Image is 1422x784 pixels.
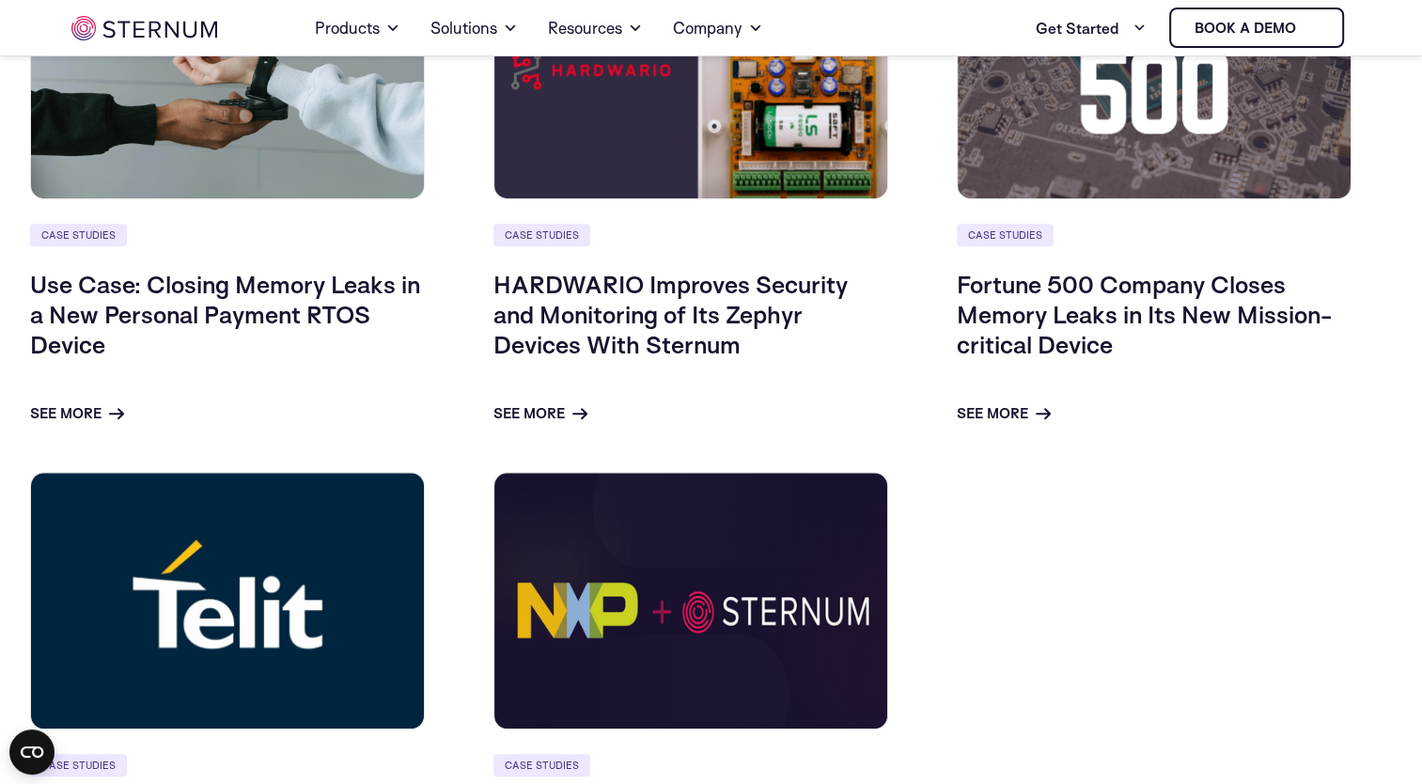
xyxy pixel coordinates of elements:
[493,269,848,359] a: HARDWARIO Improves Security and Monitoring of Its Zephyr Devices With Sternum
[493,224,590,246] a: Case Studies
[9,729,55,775] button: Open CMP widget
[493,402,587,425] a: See more
[30,402,124,425] a: See more
[315,2,400,55] a: Products
[1169,8,1344,48] a: Book a demo
[957,269,1333,359] a: Fortune 500 Company Closes Memory Leaks in Its New Mission-critical Device
[30,224,127,246] a: Case Studies
[957,224,1054,246] a: Case Studies
[30,472,425,729] img: Sternum Simplifies Telit’s Security Lifecycle
[71,16,217,40] img: sternum iot
[1036,9,1147,47] a: Get Started
[30,754,127,776] a: Case Studies
[1304,21,1319,36] img: sternum iot
[673,2,763,55] a: Company
[430,2,518,55] a: Solutions
[548,2,643,55] a: Resources
[493,472,888,729] img: Webinar: Bringing Security and Device-level Insights to NXP Products
[30,269,420,359] a: Use Case: Closing Memory Leaks in a New Personal Payment RTOS Device
[493,754,590,776] a: Case Studies
[957,402,1051,425] a: See more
